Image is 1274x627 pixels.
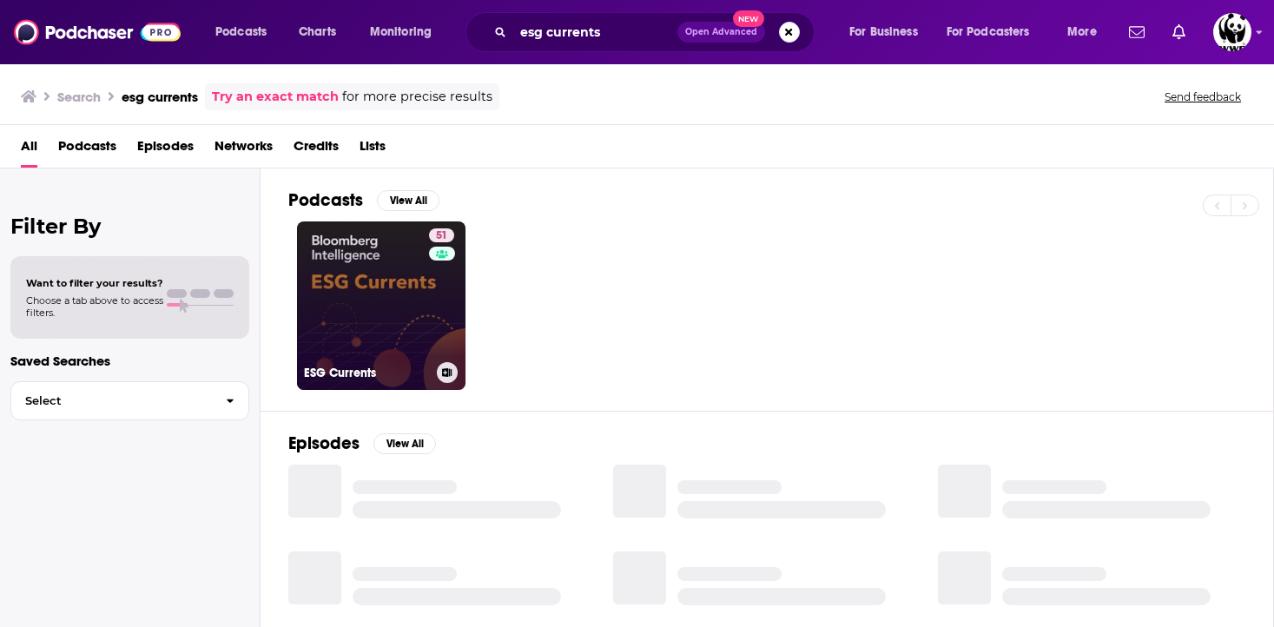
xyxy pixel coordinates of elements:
[677,22,765,43] button: Open AdvancedNew
[297,221,465,390] a: 51ESG Currents
[58,132,116,168] a: Podcasts
[287,18,347,46] a: Charts
[358,18,454,46] button: open menu
[1213,13,1251,51] span: Logged in as MXA_Team
[733,10,764,27] span: New
[373,433,436,454] button: View All
[370,20,432,44] span: Monitoring
[1213,13,1251,51] button: Show profile menu
[14,16,181,49] img: Podchaser - Follow, Share and Rate Podcasts
[1165,17,1192,47] a: Show notifications dropdown
[482,12,831,52] div: Search podcasts, credits, & more...
[122,89,198,105] h3: esg currents
[288,189,363,211] h2: Podcasts
[304,366,430,380] h3: ESG Currents
[288,189,439,211] a: PodcastsView All
[947,20,1030,44] span: For Podcasters
[137,132,194,168] a: Episodes
[10,381,249,420] button: Select
[1159,89,1246,104] button: Send feedback
[342,87,492,107] span: for more precise results
[215,132,273,168] a: Networks
[203,18,289,46] button: open menu
[26,277,163,289] span: Want to filter your results?
[288,432,436,454] a: EpisodesView All
[513,18,677,46] input: Search podcasts, credits, & more...
[429,228,454,242] a: 51
[294,132,339,168] a: Credits
[299,20,336,44] span: Charts
[1213,13,1251,51] img: User Profile
[436,228,447,245] span: 51
[837,18,940,46] button: open menu
[215,20,267,44] span: Podcasts
[212,87,339,107] a: Try an exact match
[11,395,212,406] span: Select
[10,214,249,239] h2: Filter By
[1055,18,1119,46] button: open menu
[10,353,249,369] p: Saved Searches
[685,28,757,36] span: Open Advanced
[1067,20,1097,44] span: More
[57,89,101,105] h3: Search
[935,18,1055,46] button: open menu
[377,190,439,211] button: View All
[360,132,386,168] a: Lists
[1122,17,1152,47] a: Show notifications dropdown
[26,294,163,319] span: Choose a tab above to access filters.
[849,20,918,44] span: For Business
[288,432,360,454] h2: Episodes
[21,132,37,168] a: All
